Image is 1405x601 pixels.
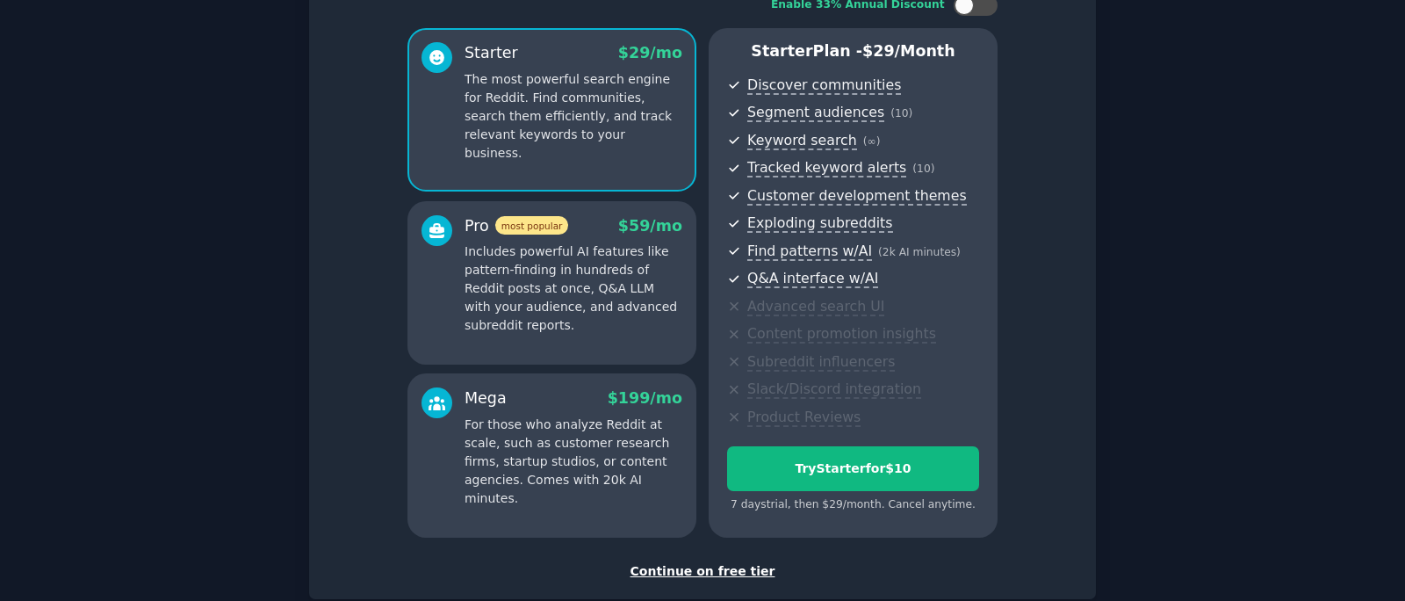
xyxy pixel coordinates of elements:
span: Advanced search UI [747,298,884,316]
span: Keyword search [747,132,857,150]
p: For those who analyze Reddit at scale, such as customer research firms, startup studios, or conte... [465,416,682,508]
div: Starter [465,42,518,64]
span: Exploding subreddits [747,214,892,233]
span: Content promotion insights [747,325,936,344]
div: Pro [465,215,568,237]
span: Slack/Discord integration [747,380,921,399]
p: Starter Plan - [727,40,979,62]
span: Q&A interface w/AI [747,270,878,288]
span: ( 10 ) [890,107,912,119]
span: Subreddit influencers [747,353,895,372]
div: Continue on free tier [328,562,1077,581]
span: most popular [495,216,569,235]
span: $ 29 /month [862,42,955,60]
span: Segment audiences [747,104,884,122]
p: The most powerful search engine for Reddit. Find communities, search them efficiently, and track ... [465,70,682,163]
span: ( ∞ ) [863,135,881,148]
div: 7 days trial, then $ 29 /month . Cancel anytime. [727,497,979,513]
span: Tracked keyword alerts [747,159,906,177]
span: $ 199 /mo [608,389,682,407]
button: TryStarterfor$10 [727,446,979,491]
div: Mega [465,387,507,409]
span: $ 29 /mo [618,44,682,62]
span: ( 2k AI minutes ) [878,246,961,258]
p: Includes powerful AI features like pattern-finding in hundreds of Reddit posts at once, Q&A LLM w... [465,243,682,335]
span: Discover communities [747,76,901,95]
span: Product Reviews [747,409,861,427]
span: Customer development themes [747,187,967,206]
div: Try Starter for $10 [728,460,978,478]
span: Find patterns w/AI [747,243,872,261]
span: ( 10 ) [912,163,934,175]
span: $ 59 /mo [618,217,682,235]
